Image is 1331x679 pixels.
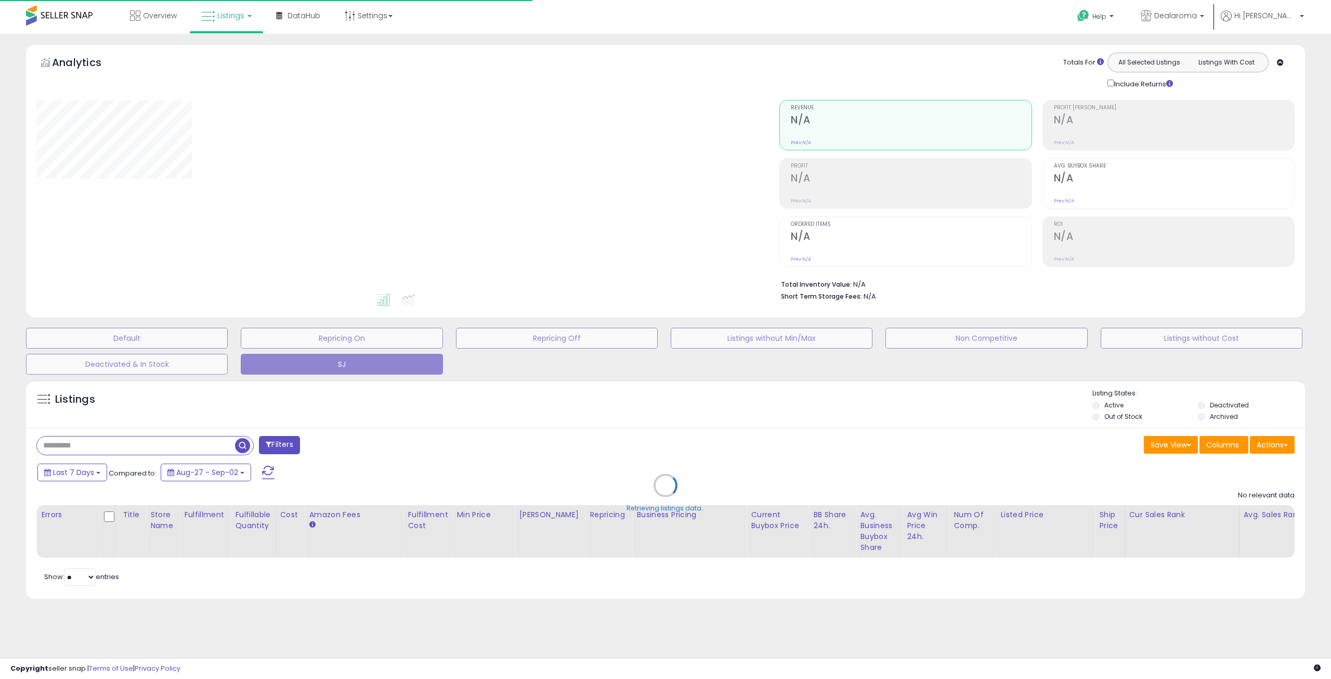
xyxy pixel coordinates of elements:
[671,328,872,349] button: Listings without Min/Max
[456,328,658,349] button: Repricing Off
[1234,10,1297,21] span: Hi [PERSON_NAME]
[791,105,1031,111] span: Revenue
[1054,198,1074,204] small: Prev: N/A
[1054,172,1294,186] h2: N/A
[627,504,704,513] div: Retrieving listings data..
[52,55,122,72] h5: Analytics
[781,280,852,289] b: Total Inventory Value:
[791,198,811,204] small: Prev: N/A
[26,328,228,349] button: Default
[1221,10,1304,34] a: Hi [PERSON_NAME]
[1054,163,1294,169] span: Avg. Buybox Share
[885,328,1087,349] button: Non Competitive
[241,354,442,375] button: SJ
[791,172,1031,186] h2: N/A
[143,10,177,21] span: Overview
[217,10,244,21] span: Listings
[1063,58,1104,68] div: Totals For
[1111,56,1188,69] button: All Selected Listings
[791,256,811,262] small: Prev: N/A
[241,328,442,349] button: Repricing On
[1054,230,1294,245] h2: N/A
[1069,2,1124,34] a: Help
[864,291,876,301] span: N/A
[791,163,1031,169] span: Profit
[1054,256,1074,262] small: Prev: N/A
[1054,105,1294,111] span: Profit [PERSON_NAME]
[781,292,862,301] b: Short Term Storage Fees:
[1054,139,1074,146] small: Prev: N/A
[1101,328,1302,349] button: Listings without Cost
[288,10,320,21] span: DataHub
[791,114,1031,128] h2: N/A
[1054,222,1294,227] span: ROI
[1054,114,1294,128] h2: N/A
[1092,12,1106,21] span: Help
[1154,10,1197,21] span: Dealaroma
[791,139,811,146] small: Prev: N/A
[791,230,1031,245] h2: N/A
[1188,56,1265,69] button: Listings With Cost
[781,277,1287,290] li: N/A
[1100,78,1185,89] div: Include Returns
[791,222,1031,227] span: Ordered Items
[26,354,228,375] button: Deactivated & In Stock
[1077,9,1090,22] i: Get Help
